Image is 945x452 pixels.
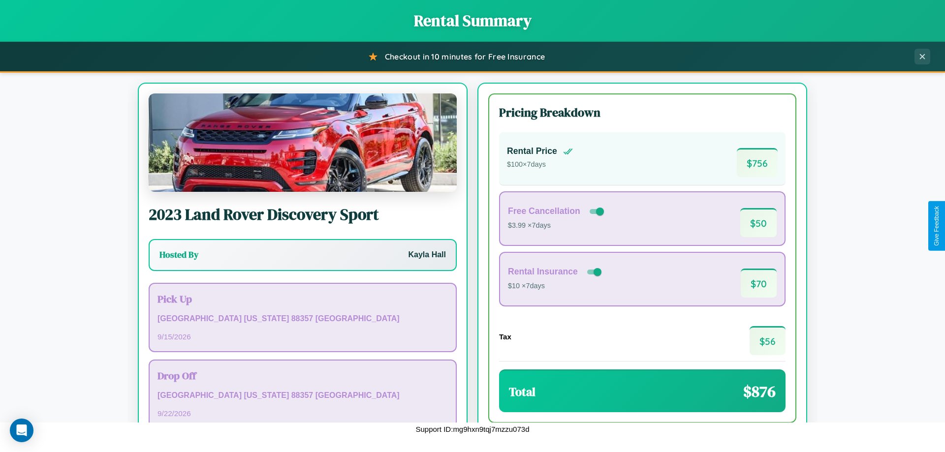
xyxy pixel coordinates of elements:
[933,206,940,246] div: Give Feedback
[507,158,573,171] p: $ 100 × 7 days
[409,248,446,262] p: Kayla Hall
[385,52,545,61] span: Checkout in 10 minutes for Free Insurance
[741,269,777,298] span: $ 70
[149,204,457,225] h2: 2023 Land Rover Discovery Sport
[499,332,511,341] h4: Tax
[10,10,935,31] h1: Rental Summary
[499,104,786,121] h3: Pricing Breakdown
[157,368,448,383] h3: Drop Off
[508,206,580,216] h4: Free Cancellation
[416,422,530,436] p: Support ID: mg9hxn9tqj7mzzu073d
[157,312,448,326] p: [GEOGRAPHIC_DATA] [US_STATE] 88357 [GEOGRAPHIC_DATA]
[508,280,603,293] p: $10 × 7 days
[157,292,448,306] h3: Pick Up
[508,267,578,277] h4: Rental Insurance
[509,384,535,400] h3: Total
[508,219,606,232] p: $3.99 × 7 days
[157,330,448,343] p: 9 / 15 / 2026
[159,249,198,261] h3: Hosted By
[743,381,776,402] span: $ 876
[10,419,33,442] div: Open Intercom Messenger
[740,208,777,237] span: $ 50
[750,326,786,355] span: $ 56
[149,93,457,192] img: Land Rover Discovery Sport
[157,407,448,420] p: 9 / 22 / 2026
[507,146,557,156] h4: Rental Price
[157,389,448,403] p: [GEOGRAPHIC_DATA] [US_STATE] 88357 [GEOGRAPHIC_DATA]
[737,148,778,177] span: $ 756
